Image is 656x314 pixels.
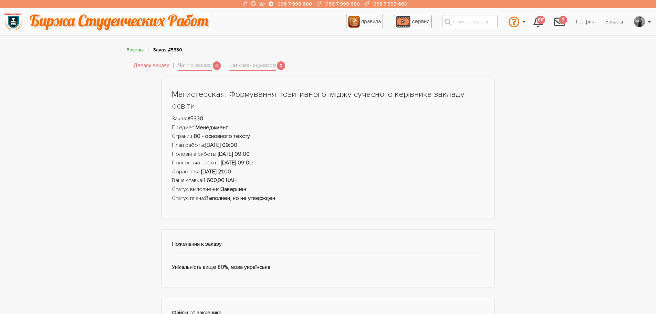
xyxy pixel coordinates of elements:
[172,141,485,150] li: План работы:
[172,176,485,185] li: Ваша ставка:
[559,16,567,24] span: 2
[172,114,485,123] li: Заказ:
[394,15,431,28] a: сервис
[348,16,360,28] img: agreement_icon-feca34a61ba7f3d1581b08bc946b2ec1ccb426f67415f344566775c155b7f62c.png
[229,61,276,71] a: Чат с менеджером
[221,186,246,193] strong: Завершен
[196,124,228,131] strong: Менеджмент
[172,123,485,132] li: Предмет:
[201,168,231,175] strong: [DATE] 21:00
[221,159,253,166] strong: [DATE] 09:00
[134,61,169,70] a: Детали заказа
[178,61,212,71] a: Чат по заказу
[204,177,237,184] strong: 1 600,00 UAH
[361,18,381,25] span: правила
[549,12,571,31] a: 2
[172,89,485,112] h1: Магистерская: Формування позитивного іміджу сучасного керівника закладу освіти
[346,15,383,28] a: правила
[187,115,203,122] strong: #5330
[153,46,182,54] li: Заказ #5330
[412,18,429,25] span: сервис
[172,185,485,194] li: Статус выполнения:
[172,241,222,247] strong: Пожелания к заказу
[161,229,495,287] div: Унікальність вище 80%, мова українська
[205,195,275,202] strong: Выполнен, но не утвержден
[194,133,250,140] strong: 80 - основного тексту
[571,15,600,28] a: График
[634,16,645,27] img: 20171208_160937.jpg
[172,150,485,159] li: Половина работы:
[325,1,360,7] a: 066 7 999 660
[528,12,549,31] a: 617
[4,12,23,31] img: logo-135dea9cf721667cc4ddb0c1795e3ba8b7f362e3d0c04e2cc90b931989920324.png
[29,12,210,31] img: motto-2ce64da2796df845c65ce8f9480b9c9d679903764b3ca6da4b6de107518df0fe.gif
[172,194,485,203] li: Статус плана:
[172,168,485,176] li: Доработка:
[278,1,312,7] a: 096 7 999 660
[537,16,545,24] span: 617
[277,61,285,70] span: 0
[172,159,485,168] li: Полностью работа:
[373,1,407,7] a: 063 7 999 660
[127,47,144,53] a: Заказы
[172,132,485,141] li: Страниц:
[205,142,237,149] strong: [DATE] 09:00
[213,61,221,70] span: 0
[396,16,410,28] img: play_icon-49f7f135c9dc9a03216cfdbccbe1e3994649169d890fb554cedf0eac35a01ba8.png
[218,151,250,158] strong: [DATE] 09:00
[442,15,498,28] input: Поиск заказов
[600,15,628,28] a: Заказы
